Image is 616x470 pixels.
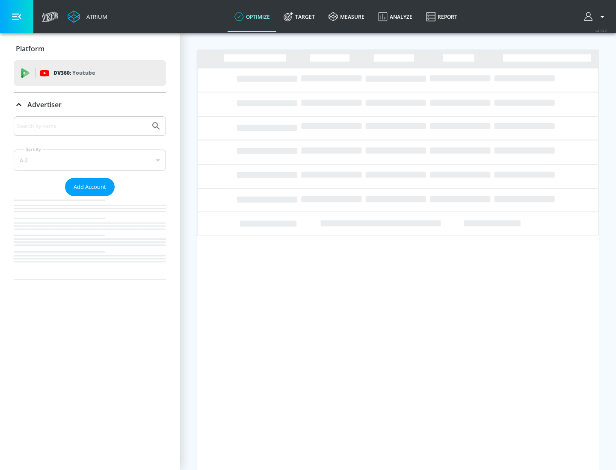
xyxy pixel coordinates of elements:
p: Platform [16,44,44,53]
label: Sort By [24,147,43,152]
div: Advertiser [14,93,166,117]
p: DV360: [53,68,95,78]
a: Analyze [371,1,419,32]
div: Atrium [83,13,107,21]
div: DV360: Youtube [14,60,166,86]
div: Platform [14,37,166,61]
a: Atrium [68,10,107,23]
a: measure [322,1,371,32]
a: optimize [228,1,277,32]
button: Add Account [65,178,115,196]
p: Youtube [72,68,95,77]
a: Report [419,1,464,32]
span: v 4.24.0 [595,28,607,33]
input: Search by name [17,120,147,132]
span: Add Account [74,182,106,192]
div: A-Z [14,150,166,171]
nav: list of Advertiser [14,196,166,279]
a: Target [277,1,322,32]
div: Advertiser [14,116,166,279]
p: Advertiser [27,100,62,109]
